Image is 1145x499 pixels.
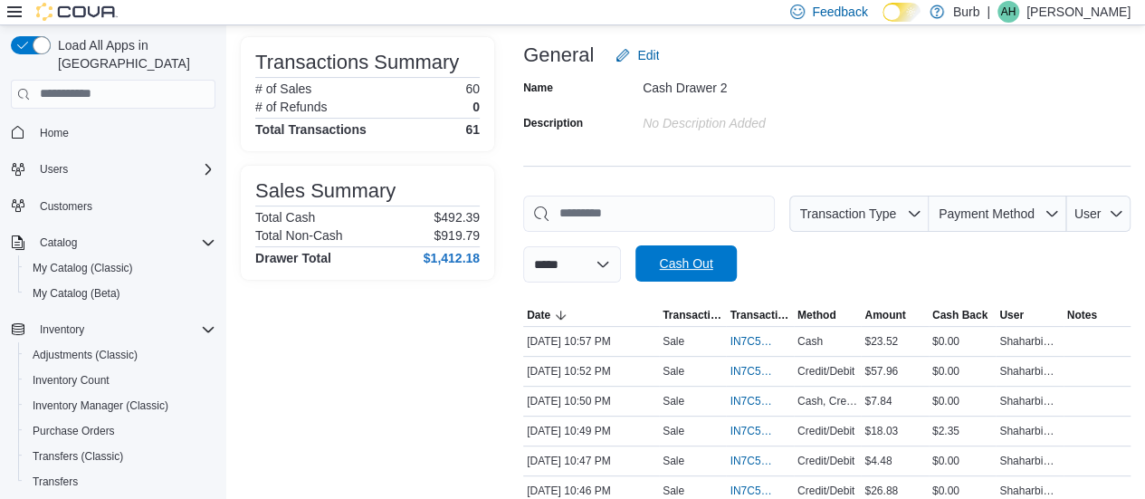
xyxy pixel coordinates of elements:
span: Load All Apps in [GEOGRAPHIC_DATA] [51,36,215,72]
button: Transfers [18,469,223,494]
input: Dark Mode [883,3,921,22]
button: Notes [1064,304,1131,326]
div: $0.00 [929,360,996,382]
button: Cash Out [635,245,737,282]
span: Adjustments (Classic) [25,344,215,366]
input: This is a search bar. As you type, the results lower in the page will automatically filter. [523,196,775,232]
a: My Catalog (Beta) [25,283,128,304]
span: Home [33,121,215,144]
span: $23.52 [864,334,898,349]
span: Shaharbin Aboobacker [999,484,1059,498]
h3: Transactions Summary [255,52,459,73]
div: No Description added [643,109,885,130]
button: Transaction Type [659,304,726,326]
p: $492.39 [434,210,480,225]
p: Sale [663,454,684,468]
button: Inventory [4,317,223,342]
span: User [1074,206,1102,221]
span: IN7C51-1790780 [730,484,771,498]
div: $0.00 [929,390,996,412]
a: Customers [33,196,100,217]
a: Home [33,122,76,144]
span: Credit/Debit [797,484,854,498]
button: Home [4,120,223,146]
span: Inventory [33,319,215,341]
span: Cash Out [659,254,712,273]
p: 0 [472,100,480,114]
span: Edit [637,46,659,64]
div: [DATE] 10:49 PM [523,420,659,442]
button: Cash Back [929,304,996,326]
p: Sale [663,484,684,498]
div: [DATE] 10:47 PM [523,450,659,472]
span: $4.48 [864,454,892,468]
button: Transaction Type [789,196,929,232]
span: Shaharbin Aboobacker [999,334,1059,349]
span: Inventory Count [33,373,110,388]
span: IN7C51-1790785 [730,394,771,408]
span: Amount [864,308,905,322]
button: Inventory Manager (Classic) [18,393,223,418]
span: IN7C51-1790791 [730,334,771,349]
span: Inventory [40,322,84,337]
p: Sale [663,334,684,349]
h4: 61 [465,122,480,137]
h6: Total Cash [255,210,315,225]
button: IN7C51-1790789 [730,360,789,382]
span: Dark Mode [883,22,883,23]
button: User [1066,196,1131,232]
h6: # of Refunds [255,100,327,114]
h6: Total Non-Cash [255,228,343,243]
span: IN7C51-1790784 [730,424,771,438]
p: $919.79 [434,228,480,243]
span: Credit/Debit [797,424,854,438]
span: Inventory Manager (Classic) [25,395,215,417]
span: Cash [797,334,823,349]
button: IN7C51-1790785 [730,390,789,412]
span: Transfers (Classic) [25,446,215,467]
p: 60 [465,82,480,96]
span: Catalog [40,235,77,250]
div: Cash Drawer 2 [643,73,885,95]
span: Adjustments (Classic) [33,348,138,362]
p: Burb [953,1,980,23]
h6: # of Sales [255,82,311,96]
span: $18.03 [864,424,898,438]
button: My Catalog (Classic) [18,255,223,281]
span: Transaction Type [663,308,722,322]
h4: $1,412.18 [424,251,480,265]
p: | [987,1,990,23]
h4: Total Transactions [255,122,367,137]
div: [DATE] 10:57 PM [523,331,659,352]
button: Purchase Orders [18,418,223,444]
div: $0.00 [929,450,996,472]
button: Edit [608,37,666,73]
p: Sale [663,394,684,408]
span: Purchase Orders [33,424,115,438]
div: Axel Holin [997,1,1019,23]
span: Date [527,308,550,322]
button: Transaction # [726,304,793,326]
a: Purchase Orders [25,420,122,442]
button: Catalog [33,232,84,254]
a: Inventory Manager (Classic) [25,395,176,417]
span: Shaharbin Aboobacker [999,364,1059,379]
span: Users [40,162,68,177]
div: $2.35 [929,420,996,442]
img: Cova [36,3,118,21]
span: $26.88 [864,484,898,498]
button: Adjustments (Classic) [18,342,223,368]
span: Credit/Debit [797,364,854,379]
div: [DATE] 10:52 PM [523,360,659,382]
span: Transfers [25,471,215,493]
button: Transfers (Classic) [18,444,223,469]
span: Customers [33,195,215,217]
span: My Catalog (Beta) [33,286,120,301]
span: $7.84 [864,394,892,408]
a: Adjustments (Classic) [25,344,145,366]
div: [DATE] 10:50 PM [523,390,659,412]
p: Sale [663,364,684,379]
p: [PERSON_NAME] [1026,1,1131,23]
button: User [996,304,1063,326]
p: Sale [663,424,684,438]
